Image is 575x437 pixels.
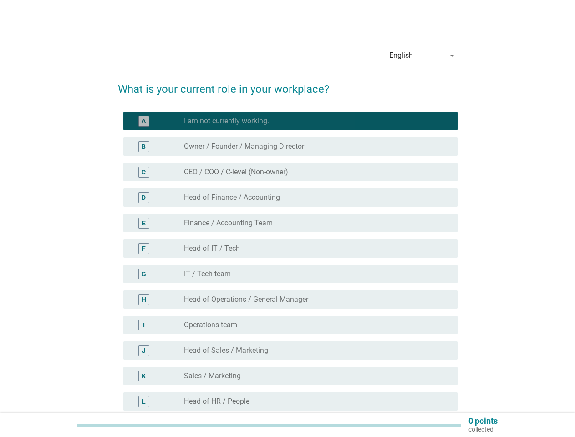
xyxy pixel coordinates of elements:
[184,168,288,177] label: CEO / COO / C-level (Non-owner)
[184,269,231,279] label: IT / Tech team
[447,50,458,61] i: arrow_drop_down
[142,371,146,381] div: K
[142,397,146,407] div: L
[468,417,498,425] p: 0 points
[142,218,146,228] div: E
[142,295,146,305] div: H
[184,320,237,330] label: Operations team
[184,193,280,202] label: Head of Finance / Accounting
[142,346,146,356] div: J
[142,193,146,203] div: D
[142,142,146,152] div: B
[142,117,146,126] div: A
[142,244,146,254] div: F
[118,72,458,97] h2: What is your current role in your workplace?
[389,51,413,60] div: English
[184,295,308,304] label: Head of Operations / General Manager
[184,218,273,228] label: Finance / Accounting Team
[142,168,146,177] div: C
[142,269,146,279] div: G
[184,117,269,126] label: I am not currently working.
[468,425,498,433] p: collected
[184,346,268,355] label: Head of Sales / Marketing
[184,244,240,253] label: Head of IT / Tech
[184,142,304,151] label: Owner / Founder / Managing Director
[184,371,241,381] label: Sales / Marketing
[143,320,145,330] div: I
[184,397,249,406] label: Head of HR / People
